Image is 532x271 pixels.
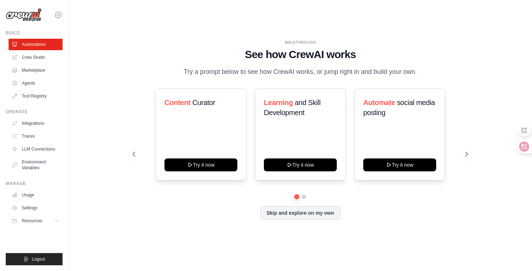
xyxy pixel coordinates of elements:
h1: See how CrewAI works [133,48,468,61]
span: Logout [32,256,45,262]
button: Try it now [264,158,337,171]
button: Resources [9,215,63,227]
a: LLM Connections [9,143,63,155]
div: WALKTHROUGH [133,40,468,45]
div: Build [6,30,63,36]
span: Curator [192,99,215,106]
button: Skip and explore on my own [260,206,340,220]
span: Content [164,99,191,106]
a: Marketplace [9,65,63,76]
img: Logo [6,8,41,22]
button: Try it now [363,158,436,171]
a: Agents [9,77,63,89]
button: Logout [6,253,63,265]
a: Crew Studio [9,52,63,63]
a: Usage [9,189,63,201]
span: Automate [363,99,395,106]
span: Resources [22,218,42,224]
a: Tool Registry [9,90,63,102]
button: Try it now [164,158,237,171]
span: Learning [264,99,293,106]
span: social media posting [363,99,435,117]
a: Traces [9,130,63,142]
a: Automations [9,39,63,50]
a: Settings [9,202,63,214]
div: Operate [6,109,63,115]
p: Try a prompt below to see how CrewAI works, or jump right in and build your own. [180,67,420,77]
a: Integrations [9,118,63,129]
a: Environment Variables [9,156,63,173]
div: Manage [6,181,63,186]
